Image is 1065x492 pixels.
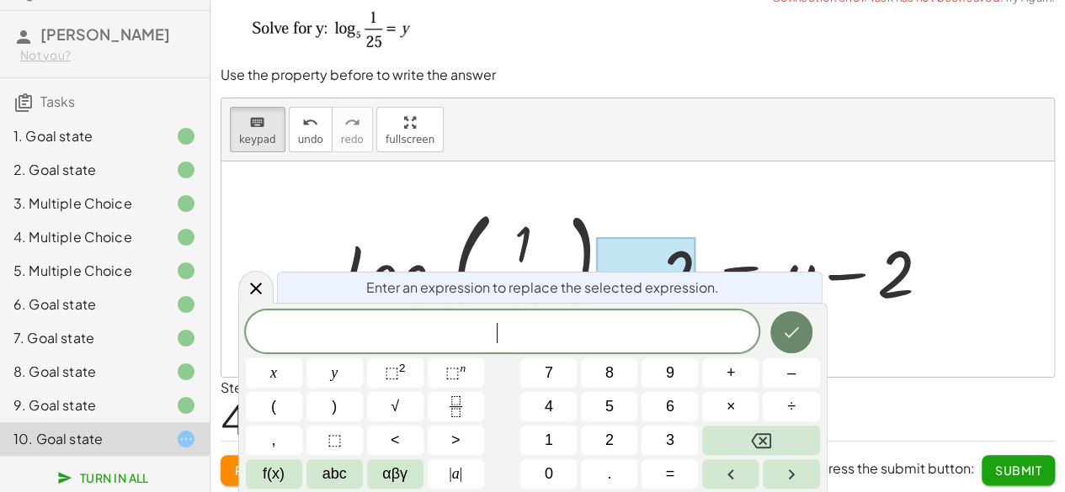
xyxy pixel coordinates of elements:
[391,429,400,452] span: <
[545,362,553,384] span: 7
[581,426,637,455] button: 2
[13,227,149,247] div: 4. Multiple Choice
[270,362,277,384] span: x
[581,392,637,421] button: 5
[176,193,196,214] i: Task finished.
[702,358,759,388] button: Plus
[727,395,736,418] span: ×
[545,429,553,452] span: 1
[702,392,759,421] button: Times
[391,395,399,418] span: √
[221,66,1055,85] p: Use the property before to write the answer
[176,429,196,449] i: Task started.
[246,459,302,489] button: Functions
[13,395,149,415] div: 9. Goal state
[221,455,285,485] button: Reset
[249,113,265,133] i: keyboard
[763,459,819,489] button: Right arrow
[221,378,263,396] label: Steps:
[763,358,819,388] button: Minus
[13,261,149,281] div: 5. Multiple Choice
[176,261,196,281] i: Task finished.
[367,358,423,388] button: Squared
[497,323,507,343] span: ​
[520,392,577,421] button: 4
[520,426,577,455] button: 1
[289,107,333,152] button: undoundo
[367,392,423,421] button: Square root
[306,426,363,455] button: Placeholder
[13,193,149,214] div: 3. Multiple Choice
[332,395,337,418] span: )
[386,134,434,145] span: fullscreen
[982,455,1055,485] button: Submit
[176,395,196,415] i: Task finished.
[322,463,347,485] span: abc
[545,395,553,418] span: 4
[385,364,399,381] span: ⬚
[460,465,463,482] span: |
[13,429,149,449] div: 10. Goal state
[376,107,444,152] button: fullscreen
[642,392,698,421] button: 6
[13,126,149,146] div: 1. Goal state
[460,362,466,374] sup: n
[605,395,614,418] span: 5
[451,429,461,452] span: >
[302,113,318,133] i: undo
[271,395,276,418] span: (
[176,160,196,180] i: Task finished.
[263,463,285,485] span: f(x)
[605,362,614,384] span: 8
[787,395,796,418] span: ÷
[445,364,460,381] span: ⬚
[331,362,338,384] span: y
[13,328,149,348] div: 7. Goal state
[449,463,462,485] span: a
[642,459,698,489] button: Equals
[13,160,149,180] div: 2. Goal state
[367,459,423,489] button: Greek alphabet
[787,362,796,384] span: –
[239,134,276,145] span: keypad
[581,358,637,388] button: 8
[246,426,302,455] button: ,
[449,465,452,482] span: |
[176,294,196,315] i: Task finished.
[221,393,246,444] span: 4
[176,362,196,382] i: Task finished.
[702,459,759,489] button: Left arrow
[40,24,170,44] span: [PERSON_NAME]
[607,463,611,485] span: .
[341,134,364,145] span: redo
[332,107,373,152] button: redoredo
[995,463,1041,478] span: Submit
[230,107,285,152] button: keyboardkeypad
[176,328,196,348] i: Task finished.
[344,113,360,133] i: redo
[20,47,196,64] div: Not you?
[382,463,407,485] span: αβγ
[40,93,75,110] span: Tasks
[545,463,553,485] span: 0
[327,429,342,452] span: ⬚
[428,392,484,421] button: Fraction
[176,227,196,247] i: Task finished.
[234,463,271,478] span: Reset
[520,459,577,489] button: 0
[666,395,674,418] span: 6
[306,459,363,489] button: Alphabet
[428,459,484,489] button: Absolute value
[770,311,812,353] button: Done
[306,392,363,421] button: )
[727,362,736,384] span: +
[306,358,363,388] button: y
[399,362,406,374] sup: 2
[581,459,637,489] button: .
[428,358,484,388] button: Superscript
[367,426,423,455] button: Less than
[563,459,975,477] span: When you think you solved the problem, press the submit button:
[666,362,674,384] span: 9
[763,392,819,421] button: Divide
[428,426,484,455] button: Greater than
